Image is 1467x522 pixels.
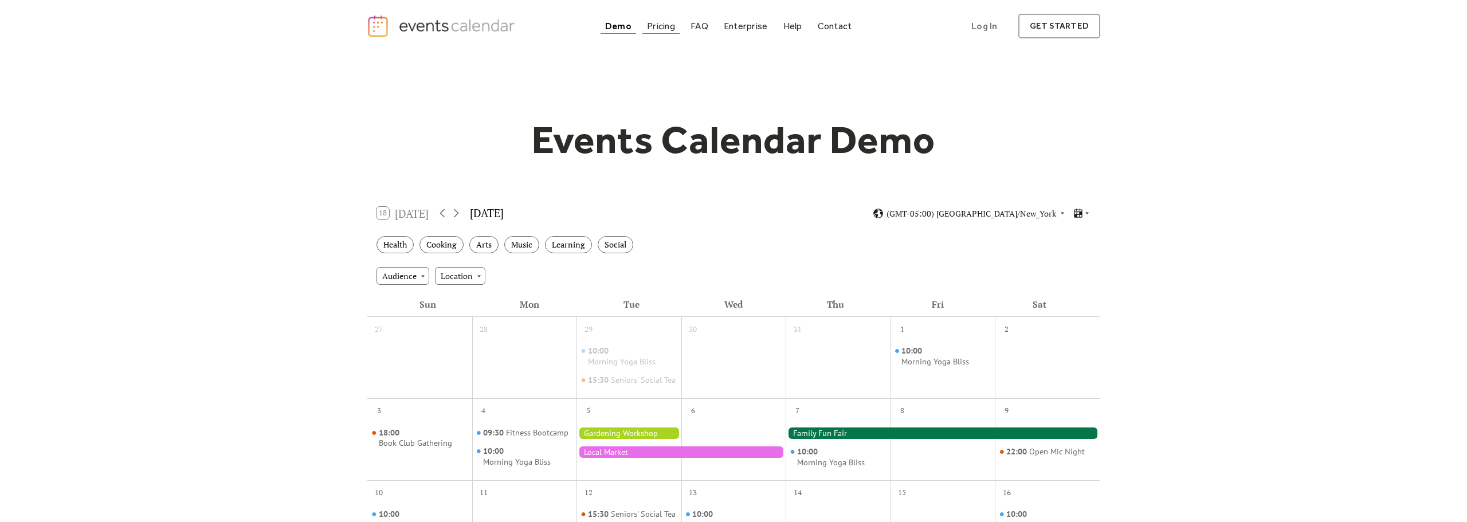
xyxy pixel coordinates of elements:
a: home [367,14,518,38]
a: Contact [813,18,857,34]
a: Enterprise [719,18,772,34]
div: Enterprise [724,23,767,29]
div: Pricing [647,23,675,29]
div: Demo [605,23,631,29]
a: Log In [960,14,1009,38]
a: Help [779,18,807,34]
a: Demo [601,18,636,34]
div: Contact [818,23,852,29]
a: Pricing [642,18,680,34]
div: FAQ [691,23,708,29]
a: FAQ [686,18,713,34]
div: Help [783,23,802,29]
a: get started [1018,14,1100,38]
h1: Events Calendar Demo [513,116,954,163]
